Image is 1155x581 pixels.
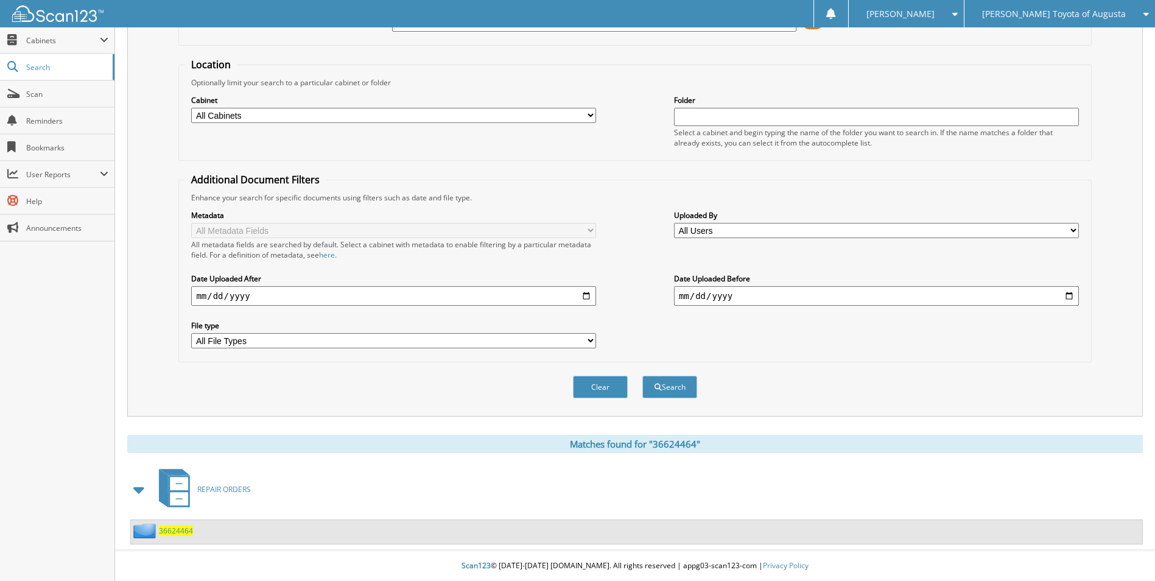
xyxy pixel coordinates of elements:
span: [PERSON_NAME] Toyota of Augusta [982,10,1126,18]
legend: Additional Document Filters [185,173,326,186]
span: Scan123 [462,560,491,571]
a: Privacy Policy [763,560,809,571]
input: start [191,286,596,306]
a: 36624464 [159,526,193,536]
label: Metadata [191,210,596,220]
input: end [674,286,1079,306]
span: Cabinets [26,35,100,46]
legend: Location [185,58,237,71]
span: REPAIR ORDERS [197,484,251,495]
span: Search [26,62,107,72]
span: Help [26,196,108,206]
label: Date Uploaded Before [674,273,1079,284]
span: Scan [26,89,108,99]
div: Enhance your search for specific documents using filters such as date and file type. [185,192,1084,203]
label: File type [191,320,596,331]
button: Clear [573,376,628,398]
span: Reminders [26,116,108,126]
div: Select a cabinet and begin typing the name of the folder you want to search in. If the name match... [674,127,1079,148]
span: [PERSON_NAME] [866,10,935,18]
iframe: Chat Widget [1094,523,1155,581]
div: © [DATE]-[DATE] [DOMAIN_NAME]. All rights reserved | appg03-scan123-com | [115,551,1155,581]
span: Bookmarks [26,143,108,153]
a: REPAIR ORDERS [152,465,251,513]
label: Uploaded By [674,210,1079,220]
label: Cabinet [191,95,596,105]
span: User Reports [26,169,100,180]
button: Search [642,376,697,398]
img: scan123-logo-white.svg [12,5,104,22]
img: folder2.png [133,523,159,538]
div: All metadata fields are searched by default. Select a cabinet with metadata to enable filtering b... [191,239,596,260]
span: Announcements [26,223,108,233]
a: here [319,250,335,260]
div: Matches found for "36624464" [127,435,1143,453]
label: Folder [674,95,1079,105]
div: Optionally limit your search to a particular cabinet or folder [185,77,1084,88]
label: Date Uploaded After [191,273,596,284]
